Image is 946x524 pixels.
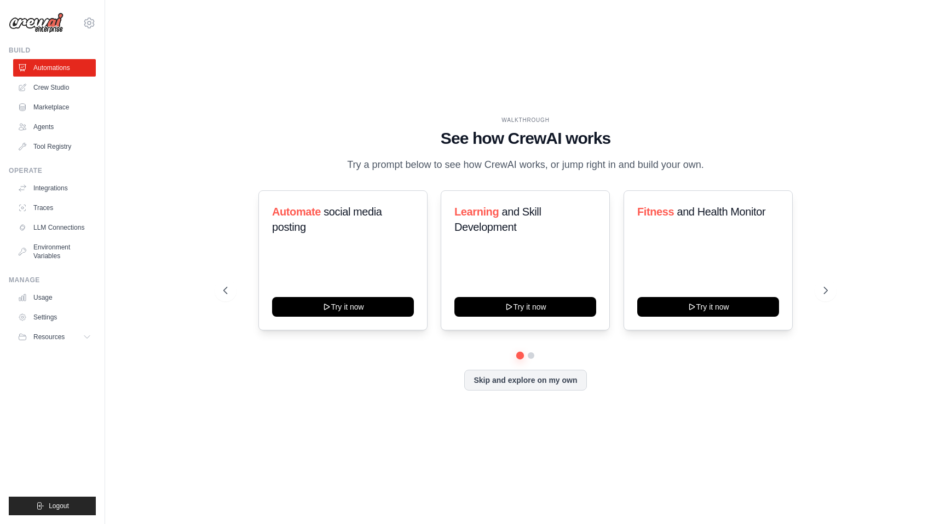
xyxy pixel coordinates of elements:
div: Build [9,46,96,55]
a: Settings [13,308,96,326]
a: Environment Variables [13,238,96,265]
a: Integrations [13,179,96,197]
a: Automations [13,59,96,77]
a: Agents [13,118,96,136]
a: Marketplace [13,98,96,116]
span: Fitness [637,206,674,218]
p: Try a prompt below to see how CrewAI works, or jump right in and build your own. [342,157,709,173]
img: Logo [9,13,64,33]
div: Operate [9,166,96,175]
a: Traces [13,199,96,217]
span: Logout [49,502,69,510]
iframe: Chat Widget [891,471,946,524]
h1: See how CrewAI works [223,129,828,148]
span: Resources [33,333,65,341]
button: Try it now [454,297,596,317]
button: Logout [9,497,96,515]
button: Try it now [637,297,779,317]
a: Crew Studio [13,79,96,96]
a: Tool Registry [13,138,96,155]
button: Skip and explore on my own [464,370,586,391]
button: Try it now [272,297,414,317]
span: and Health Monitor [677,206,765,218]
div: Manage [9,276,96,284]
span: Automate [272,206,321,218]
a: LLM Connections [13,219,96,236]
a: Usage [13,289,96,306]
button: Resources [13,328,96,346]
span: social media posting [272,206,382,233]
span: Learning [454,206,499,218]
div: WALKTHROUGH [223,116,828,124]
